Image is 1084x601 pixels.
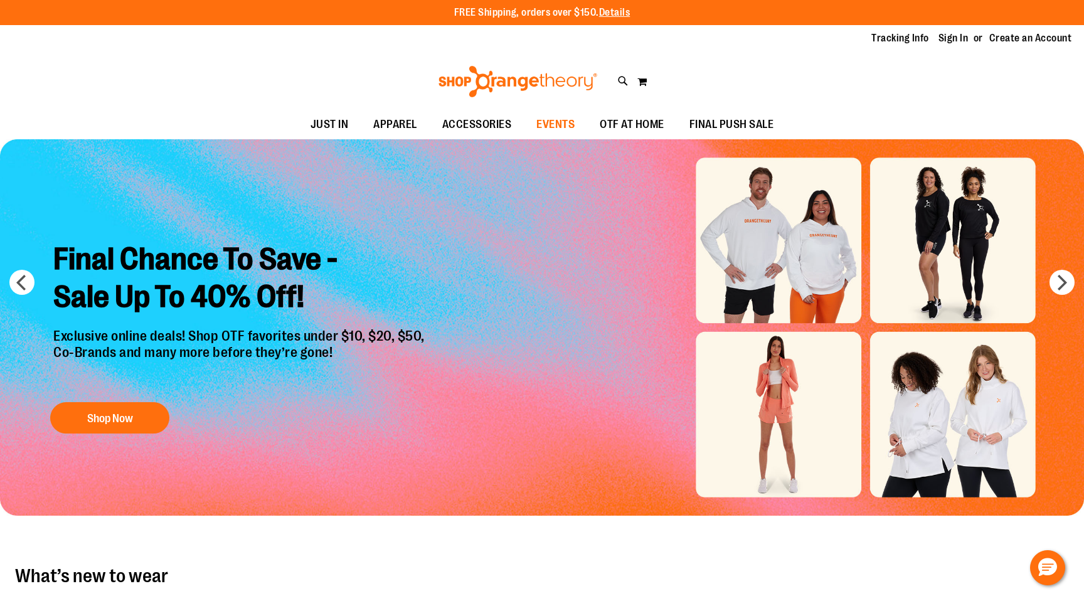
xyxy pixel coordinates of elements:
button: prev [9,270,35,295]
h2: Final Chance To Save - Sale Up To 40% Off! [44,231,437,328]
span: JUST IN [311,110,349,139]
span: EVENTS [536,110,575,139]
a: OTF AT HOME [587,110,677,139]
a: ACCESSORIES [430,110,524,139]
a: Final Chance To Save -Sale Up To 40% Off! Exclusive online deals! Shop OTF favorites under $10, $... [44,231,437,440]
a: Sign In [938,31,969,45]
a: APPAREL [361,110,430,139]
button: Shop Now [50,402,169,433]
img: Shop Orangetheory [437,66,599,97]
span: APPAREL [373,110,417,139]
a: Create an Account [989,31,1072,45]
button: Hello, have a question? Let’s chat. [1030,550,1065,585]
button: next [1049,270,1075,295]
a: Tracking Info [871,31,929,45]
span: FINAL PUSH SALE [689,110,774,139]
a: JUST IN [298,110,361,139]
span: ACCESSORIES [442,110,512,139]
span: OTF AT HOME [600,110,664,139]
h2: What’s new to wear [15,566,1069,586]
p: Exclusive online deals! Shop OTF favorites under $10, $20, $50, Co-Brands and many more before th... [44,328,437,390]
a: FINAL PUSH SALE [677,110,787,139]
p: FREE Shipping, orders over $150. [454,6,630,20]
a: Details [599,7,630,18]
a: EVENTS [524,110,587,139]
